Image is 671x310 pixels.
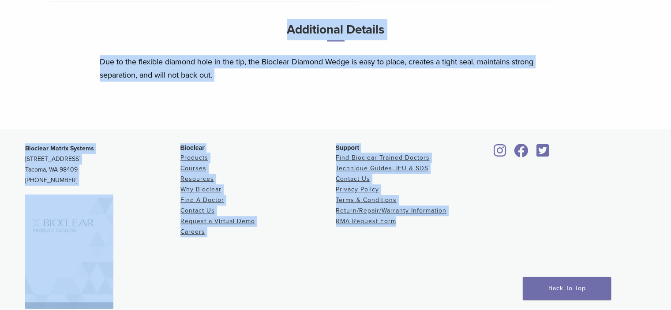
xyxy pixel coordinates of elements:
[336,196,397,204] a: Terms & Conditions
[180,186,221,193] a: Why Bioclear
[25,143,180,186] p: [STREET_ADDRESS] Tacoma, WA 98409 [PHONE_NUMBER]
[180,154,208,161] a: Products
[180,217,255,225] a: Request a Virtual Demo
[100,55,572,82] p: Due to the flexible diamond hole in the tip, the Bioclear Diamond Wedge is easy to place, creates...
[180,196,224,204] a: Find A Doctor
[336,175,370,183] a: Contact Us
[523,277,611,300] a: Back To Top
[180,144,205,151] span: Bioclear
[336,207,446,214] a: Return/Repair/Warranty Information
[336,217,396,225] a: RMA Request Form
[533,149,552,158] a: Bioclear
[180,228,205,235] a: Careers
[491,149,510,158] a: Bioclear
[180,175,214,183] a: Resources
[336,144,360,151] span: Support
[336,164,428,172] a: Technique Guides, IFU & SDS
[25,194,113,309] img: Bioclear
[25,145,94,152] strong: Bioclear Matrix Systems
[100,19,572,49] h3: Additional Details
[511,149,532,158] a: Bioclear
[180,207,215,214] a: Contact Us
[336,154,430,161] a: Find Bioclear Trained Doctors
[180,164,206,172] a: Courses
[336,186,379,193] a: Privacy Policy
